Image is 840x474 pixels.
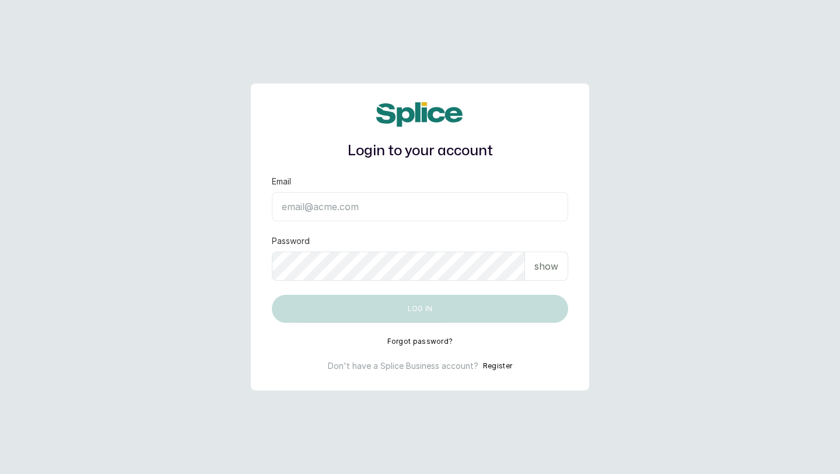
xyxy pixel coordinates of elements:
h1: Login to your account [272,141,568,162]
label: Password [272,235,310,247]
button: Log in [272,295,568,323]
button: Forgot password? [387,337,453,346]
label: Email [272,176,291,187]
button: Register [483,360,512,372]
input: email@acme.com [272,192,568,221]
p: Don't have a Splice Business account? [328,360,478,372]
p: show [534,259,558,273]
